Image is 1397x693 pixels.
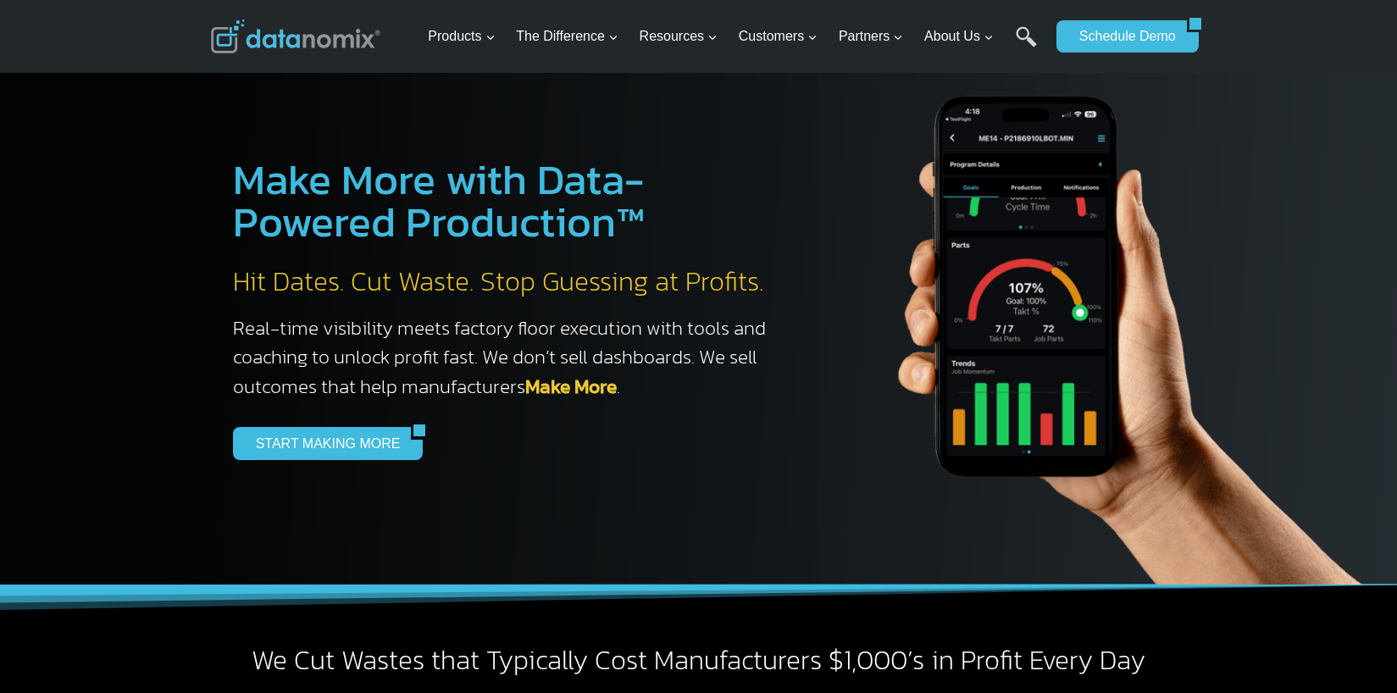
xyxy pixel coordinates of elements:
[924,25,994,47] span: About Us
[211,19,380,53] img: Datanomix
[640,25,718,47] span: Resources
[1056,20,1187,53] a: Schedule Demo
[211,643,1187,679] h2: We Cut Wastes that Typically Cost Manufacturers $1,000’s in Profit Every Day
[839,25,903,47] span: Partners
[233,158,784,243] h1: Make More with Data-Powered Production™
[516,25,618,47] span: The Difference
[233,427,412,459] a: START MAKING MORE
[233,313,784,402] h3: Real-time visibility meets factory floor execution with tools and coaching to unlock profit fast....
[1016,26,1037,64] a: Search
[421,9,1048,64] nav: Primary Navigation
[525,372,617,401] a: Make More
[739,25,818,47] span: Customers
[233,264,784,300] h2: Hit Dates. Cut Waste. Stop Guessing at Profits.
[428,25,495,47] span: Products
